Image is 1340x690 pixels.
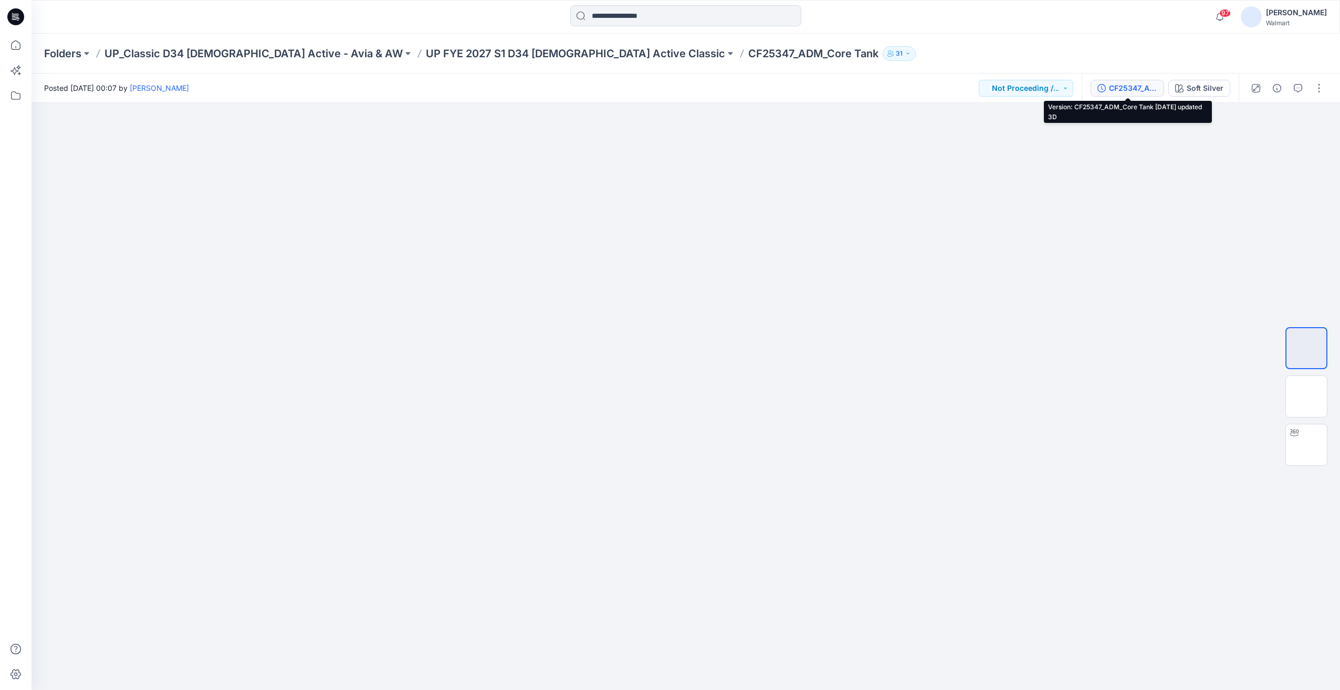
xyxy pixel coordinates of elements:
button: 31 [883,46,916,61]
img: avatar [1241,6,1262,27]
a: Folders [44,46,81,61]
a: UP_Classic D34 [DEMOGRAPHIC_DATA] Active - Avia & AW [104,46,403,61]
a: UP FYE 2027 S1 D34 [DEMOGRAPHIC_DATA] Active Classic [426,46,725,61]
span: Posted [DATE] 00:07 by [44,82,189,93]
button: Details [1269,80,1285,97]
button: CF25347_ADM_Core Tank [DATE] updated 3D [1091,80,1164,97]
div: [PERSON_NAME] [1266,6,1327,19]
p: CF25347_ADM_Core Tank [748,46,878,61]
a: [PERSON_NAME] [130,83,189,92]
div: Soft Silver [1187,82,1223,94]
p: 31 [896,48,903,59]
div: Walmart [1266,19,1327,27]
button: Soft Silver [1168,80,1230,97]
span: 97 [1219,9,1231,17]
div: CF25347_ADM_Core Tank 1MAR25 updated 3D [1109,82,1157,94]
